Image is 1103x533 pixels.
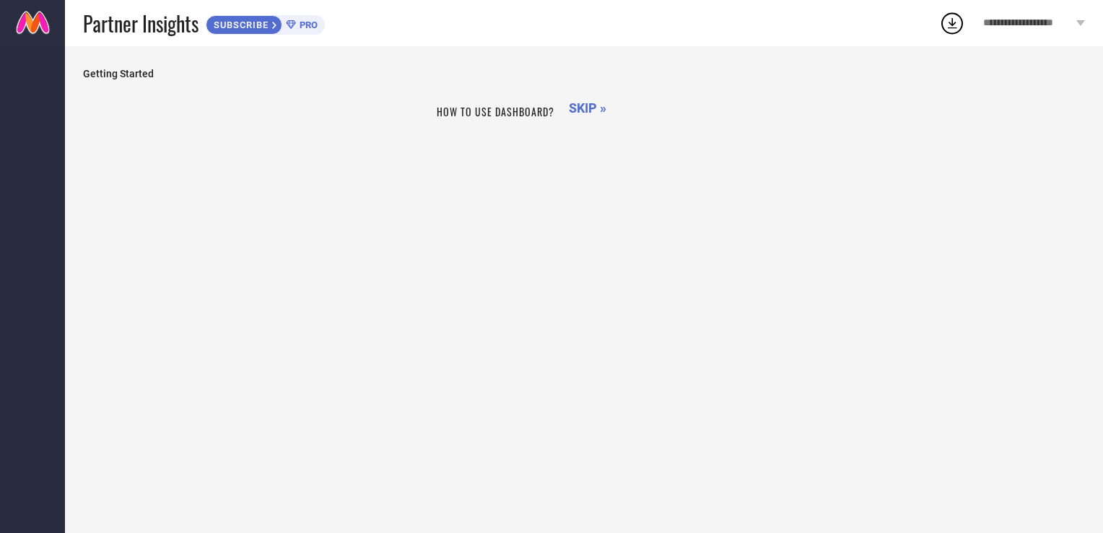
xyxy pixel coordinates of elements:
[569,100,606,116] span: SKIP »
[296,19,318,30] span: PRO
[83,9,199,38] span: Partner Insights
[206,19,272,30] span: SUBSCRIBE
[83,68,1085,79] span: Getting Started
[206,12,325,35] a: SUBSCRIBEPRO
[939,10,965,36] div: Open download list
[437,104,554,119] h1: How to use dashboard?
